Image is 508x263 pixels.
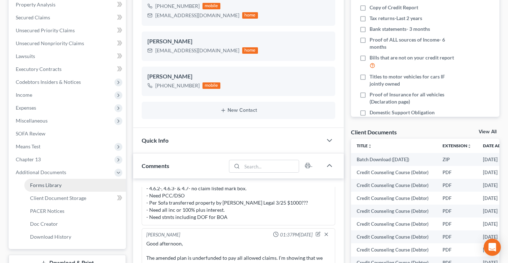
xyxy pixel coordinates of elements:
a: Secured Claims [10,11,126,24]
td: PDF [437,243,477,256]
span: Copy of Credit Report [370,4,418,11]
div: Open Intercom Messenger [484,239,501,256]
td: Credit Counseling Course (Debtor) [351,243,437,256]
span: Secured Claims [16,14,50,20]
span: Download History [30,234,71,240]
span: Additional Documents [16,169,66,175]
div: [PERSON_NAME] [147,72,329,81]
span: Unsecured Nonpriority Claims [16,40,84,46]
div: mobile [202,3,220,9]
td: Credit Counseling Course (Debtor) [351,179,437,192]
div: home [242,47,258,54]
span: Bank statements- 3 months [370,25,430,33]
a: SOFA Review [10,127,126,140]
span: Lawsuits [16,53,35,59]
div: [PHONE_NUMBER] [155,3,200,10]
a: Lawsuits [10,50,126,63]
div: [PERSON_NAME] [147,37,329,46]
span: Codebtors Insiders & Notices [16,79,81,85]
a: Executory Contracts [10,63,126,76]
i: unfold_more [368,144,372,148]
span: Chapter 13 [16,156,41,162]
span: Unsecured Priority Claims [16,27,75,33]
span: Expenses [16,105,36,111]
div: [EMAIL_ADDRESS][DOMAIN_NAME] [155,12,239,19]
a: Doc Creator [24,217,126,230]
span: Quick Info [142,137,168,144]
a: Forms Library [24,179,126,192]
span: PACER Notices [30,208,64,214]
a: Titleunfold_more [357,143,372,148]
td: Credit Counseling Course (Debtor) [351,230,437,243]
button: New Contact [147,107,329,113]
span: Forms Library [30,182,62,188]
a: PACER Notices [24,205,126,217]
a: Extensionunfold_more [443,143,472,148]
div: [PHONE_NUMBER] [155,82,200,89]
span: Doc Creator [30,221,58,227]
div: [EMAIL_ADDRESS][DOMAIN_NAME] [155,47,239,54]
td: Credit Counseling Course (Debtor) [351,205,437,217]
td: PDF [437,205,477,217]
input: Search... [242,160,299,172]
td: PDF [437,230,477,243]
div: home [242,12,258,19]
span: Proof of Insurance for all vehicles (Declaration page) [370,91,456,105]
td: PDF [437,192,477,205]
td: PDF [437,179,477,192]
a: View All [479,129,497,134]
a: Unsecured Nonpriority Claims [10,37,126,50]
span: Bills that are not on your credit report [370,54,454,61]
span: Domestic Support Obligation Certificate if Child Support or Alimony is paid [370,109,456,130]
span: Means Test [16,143,40,149]
span: Client Document Storage [30,195,86,201]
td: Batch Download ([DATE]) [351,153,437,166]
span: Tax returns-Last 2 years [370,15,422,22]
div: mobile [202,82,220,89]
span: Proof of ALL sources of Income- 6 months [370,36,456,51]
a: Download History [24,230,126,243]
span: Comments [142,162,169,169]
td: Credit Counseling Course (Debtor) [351,166,437,179]
td: PDF [437,166,477,179]
td: PDF [437,217,477,230]
div: [PERSON_NAME] [146,231,180,239]
a: Unsecured Priority Claims [10,24,126,37]
span: 01:37PM[DATE] [280,231,313,238]
span: Income [16,92,32,98]
div: Client Documents [351,128,397,136]
span: Property Analysis [16,1,55,8]
span: Titles to motor vehicles for cars IF jointly owned [370,73,456,87]
i: unfold_more [467,144,472,148]
td: Credit Counseling Course (Debtor) [351,192,437,205]
span: Executory Contracts [16,66,62,72]
span: SOFA Review [16,130,45,137]
a: Client Document Storage [24,192,126,205]
span: Miscellaneous [16,118,48,124]
td: ZIP [437,153,477,166]
td: Credit Counseling Course (Debtor) [351,217,437,230]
